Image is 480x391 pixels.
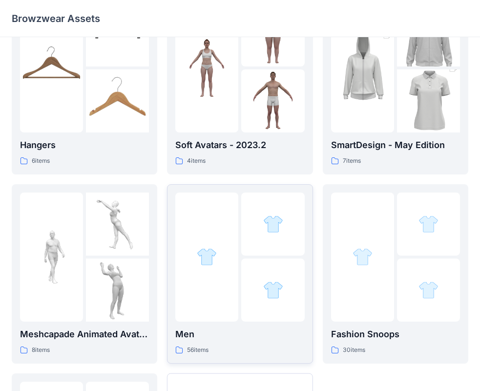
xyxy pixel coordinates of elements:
[167,184,313,364] a: folder 1folder 2folder 3Men56items
[175,327,304,341] p: Men
[331,138,460,152] p: SmartDesign - May Edition
[397,54,460,149] img: folder 3
[20,225,83,288] img: folder 1
[86,69,149,132] img: folder 3
[331,21,394,115] img: folder 1
[187,156,206,166] p: 4 items
[12,12,100,25] p: Browzwear Assets
[175,138,304,152] p: Soft Avatars - 2023.2
[175,36,238,99] img: folder 1
[331,327,460,341] p: Fashion Snoops
[86,259,149,322] img: folder 3
[197,247,217,267] img: folder 1
[343,156,361,166] p: 7 items
[323,184,468,364] a: folder 1folder 2folder 3Fashion Snoops30items
[263,280,283,300] img: folder 3
[353,247,373,267] img: folder 1
[187,345,209,355] p: 56 items
[263,214,283,234] img: folder 2
[418,280,438,300] img: folder 3
[12,184,157,364] a: folder 1folder 2folder 3Meshcapade Animated Avatars8items
[20,138,149,152] p: Hangers
[32,156,50,166] p: 6 items
[32,345,50,355] p: 8 items
[241,69,304,132] img: folder 3
[418,214,438,234] img: folder 2
[20,36,83,99] img: folder 1
[343,345,365,355] p: 30 items
[86,193,149,256] img: folder 2
[20,327,149,341] p: Meshcapade Animated Avatars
